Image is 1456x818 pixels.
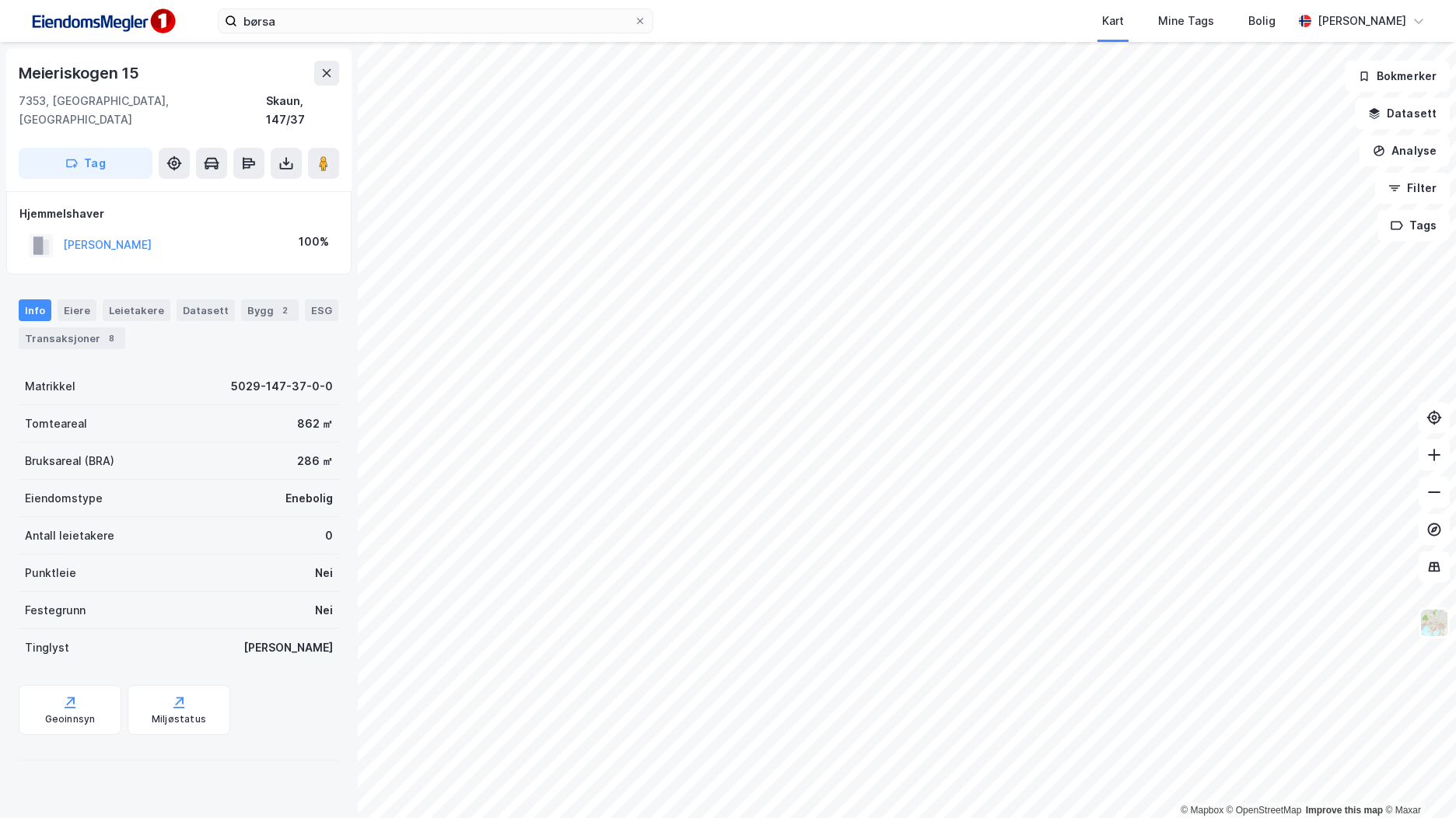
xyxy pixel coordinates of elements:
div: Skaun, 147/37 [266,92,339,129]
div: Nei [315,564,333,582]
div: Info [19,299,51,321]
img: Z [1419,608,1449,638]
div: 100% [299,232,329,251]
div: 286 ㎡ [297,452,333,470]
div: Matrikkel [25,377,75,396]
div: Bygg [241,299,299,321]
div: Kart [1102,12,1124,30]
div: [PERSON_NAME] [243,638,333,657]
div: 8 [103,330,119,346]
a: OpenStreetMap [1227,805,1302,816]
div: Kontrollprogram for chat [1378,743,1456,818]
div: Antall leietakere [25,526,114,545]
div: Miljøstatus [152,713,206,725]
div: Eiere [58,299,96,321]
button: Filter [1375,173,1450,204]
button: Analyse [1360,135,1450,166]
div: Datasett [177,299,235,321]
div: 7353, [GEOGRAPHIC_DATA], [GEOGRAPHIC_DATA] [19,92,266,129]
div: Nei [315,601,333,620]
div: Festegrunn [25,601,86,620]
a: Improve this map [1306,805,1383,816]
a: Mapbox [1181,805,1223,816]
div: Enebolig [285,489,333,508]
div: 0 [325,526,333,545]
button: Tags [1377,210,1450,241]
div: Meieriskogen 15 [19,61,142,86]
div: 2 [277,302,292,318]
div: 862 ㎡ [297,414,333,433]
button: Bokmerker [1345,61,1450,92]
button: Datasett [1355,98,1450,129]
div: Transaksjoner [19,327,125,349]
input: Søk på adresse, matrikkel, gårdeiere, leietakere eller personer [237,9,634,33]
div: ESG [305,299,338,321]
iframe: Chat Widget [1378,743,1456,818]
button: Tag [19,148,152,179]
img: F4PB6Px+NJ5v8B7XTbfpPpyloAAAAASUVORK5CYII= [25,4,180,39]
div: Geoinnsyn [45,713,96,725]
div: [PERSON_NAME] [1318,12,1406,30]
div: 5029-147-37-0-0 [231,377,333,396]
div: Mine Tags [1158,12,1214,30]
div: Tinglyst [25,638,69,657]
div: Punktleie [25,564,76,582]
div: Bruksareal (BRA) [25,452,114,470]
div: Bolig [1248,12,1276,30]
div: Hjemmelshaver [19,204,338,223]
div: Eiendomstype [25,489,103,508]
div: Leietakere [103,299,170,321]
div: Tomteareal [25,414,87,433]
